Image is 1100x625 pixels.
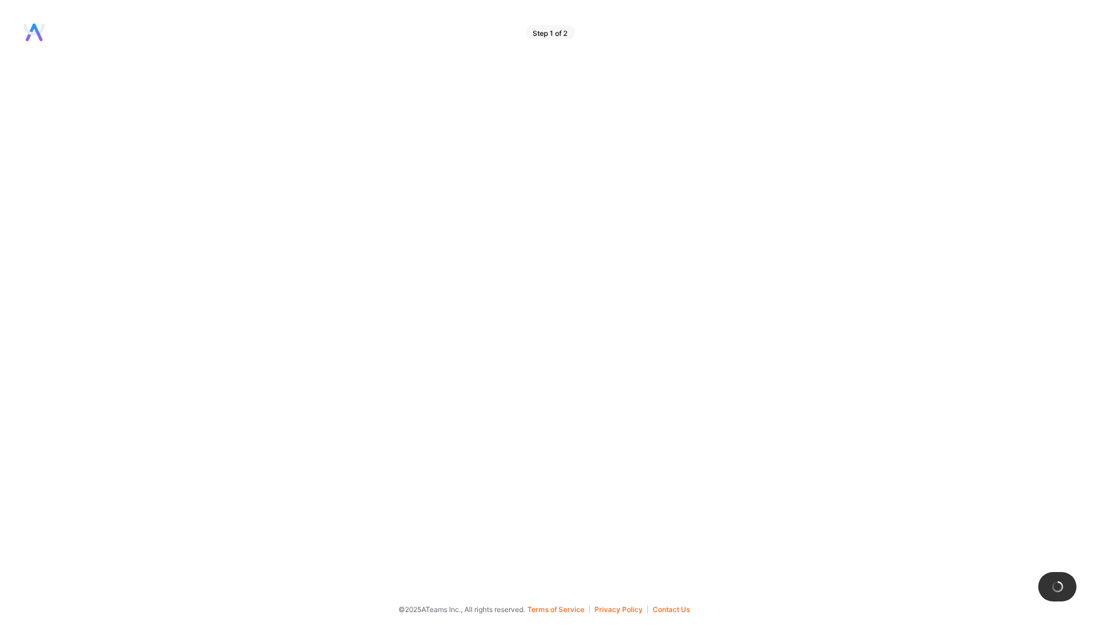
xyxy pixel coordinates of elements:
button: Contact Us [653,606,690,613]
span: © 2025 ATeams Inc., All rights reserved. [398,603,525,616]
img: loading [1051,580,1064,593]
button: Privacy Policy [594,606,648,613]
button: Terms of Service [527,606,590,613]
div: Step 1 of 2 [526,25,574,39]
